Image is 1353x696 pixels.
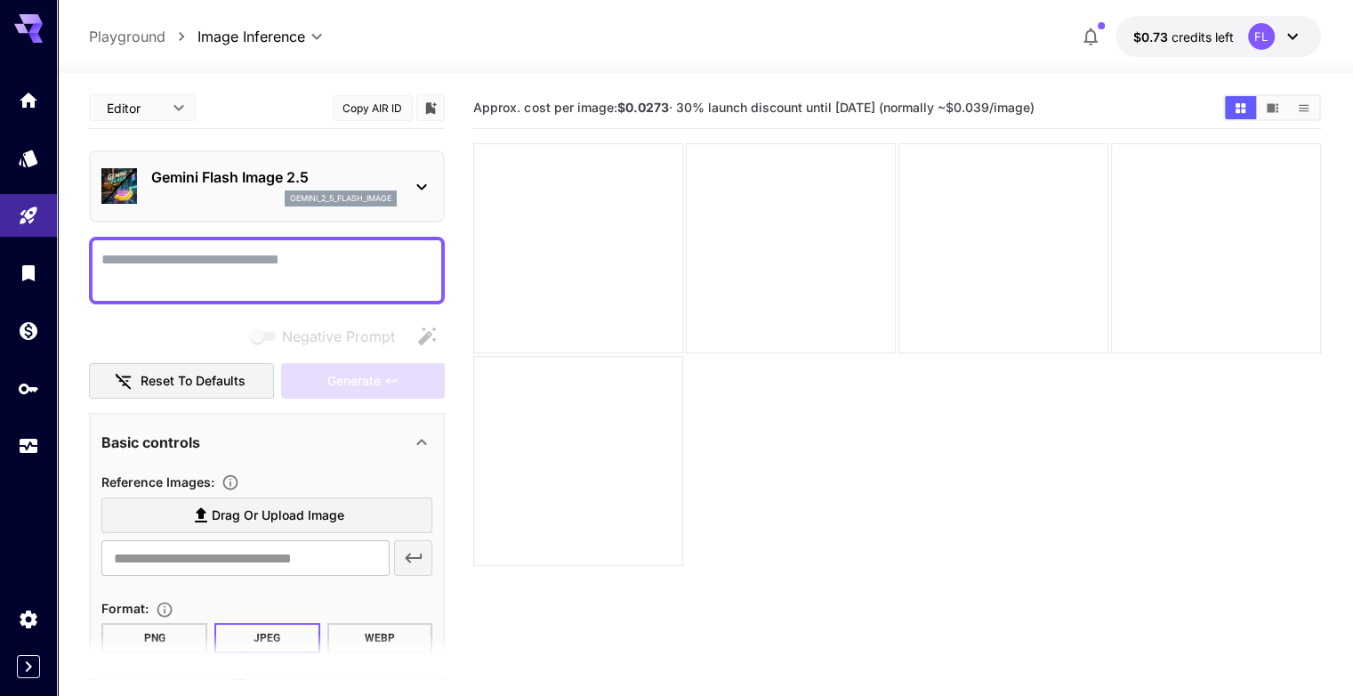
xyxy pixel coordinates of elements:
[101,474,214,490] span: Reference Images :
[18,608,39,630] div: Settings
[1115,16,1321,57] button: $0.72532FL
[1133,29,1172,45] span: $0.73
[616,100,668,115] b: $0.0273
[18,435,39,457] div: Usage
[18,205,39,227] div: Playground
[101,432,200,453] p: Basic controls
[107,99,162,117] span: Editor
[473,100,1034,115] span: Approx. cost per image: · 30% launch discount until [DATE] (normally ~$0.039/image)
[89,26,197,47] nav: breadcrumb
[89,26,165,47] a: Playground
[290,192,391,205] p: gemini_2_5_flash_image
[101,159,432,214] div: Gemini Flash Image 2.5gemini_2_5_flash_image
[18,377,39,400] div: API Keys
[18,262,39,284] div: Library
[18,320,39,342] div: Wallet
[1225,96,1256,119] button: Show images in grid view
[101,623,207,653] button: PNG
[1223,94,1321,121] div: Show images in grid viewShow images in video viewShow images in list view
[212,505,344,527] span: Drag or upload image
[214,623,320,653] button: JPEG
[1257,96,1288,119] button: Show images in video view
[1172,29,1234,45] span: credits left
[18,147,39,169] div: Models
[149,601,181,619] button: Choose the file format for the output image.
[423,97,439,118] button: Add to library
[151,166,397,188] p: Gemini Flash Image 2.5
[1248,23,1275,50] div: FL
[327,623,433,653] button: WEBP
[246,325,409,347] span: Negative prompts are not compatible with the selected model.
[101,421,432,464] div: Basic controls
[18,89,39,111] div: Home
[197,26,305,47] span: Image Inference
[1288,96,1319,119] button: Show images in list view
[101,601,149,616] span: Format :
[333,95,413,121] button: Copy AIR ID
[282,326,395,347] span: Negative Prompt
[17,655,40,678] button: Expand sidebar
[214,473,246,491] button: Upload a reference image to guide the result. This is needed for Image-to-Image or Inpainting. Su...
[89,363,274,400] button: Reset to defaults
[101,498,432,534] label: Drag or upload image
[1133,28,1234,46] div: $0.72532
